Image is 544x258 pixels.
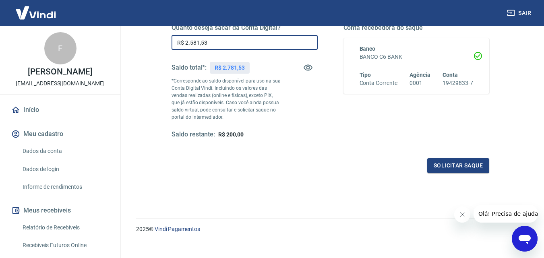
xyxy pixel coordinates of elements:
[16,79,105,88] p: [EMAIL_ADDRESS][DOMAIN_NAME]
[19,161,111,178] a: Dados de login
[136,225,525,233] p: 2025 ©
[410,79,430,87] h6: 0001
[218,131,244,138] span: R$ 200,00
[215,64,244,72] p: R$ 2.781,53
[28,68,92,76] p: [PERSON_NAME]
[10,101,111,119] a: Início
[10,125,111,143] button: Meu cadastro
[360,53,474,61] h6: BANCO C6 BANK
[427,158,489,173] button: Solicitar saque
[155,226,200,232] a: Vindi Pagamentos
[19,179,111,195] a: Informe de rendimentos
[343,24,490,32] h5: Conta recebedora do saque
[443,72,458,78] span: Conta
[512,226,538,252] iframe: Botão para abrir a janela de mensagens
[474,205,538,223] iframe: Mensagem da empresa
[19,143,111,159] a: Dados da conta
[10,0,62,25] img: Vindi
[360,45,376,52] span: Banco
[360,79,397,87] h6: Conta Corrente
[10,202,111,219] button: Meus recebíveis
[5,6,68,12] span: Olá! Precisa de ajuda?
[19,237,111,254] a: Recebíveis Futuros Online
[360,72,371,78] span: Tipo
[443,79,473,87] h6: 19429833-7
[454,206,470,223] iframe: Fechar mensagem
[19,219,111,236] a: Relatório de Recebíveis
[172,130,215,139] h5: Saldo restante:
[44,32,77,64] div: F
[410,72,430,78] span: Agência
[172,64,207,72] h5: Saldo total*:
[505,6,534,21] button: Sair
[172,24,318,32] h5: Quanto deseja sacar da Conta Digital?
[172,77,281,121] p: *Corresponde ao saldo disponível para uso na sua Conta Digital Vindi. Incluindo os valores das ve...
